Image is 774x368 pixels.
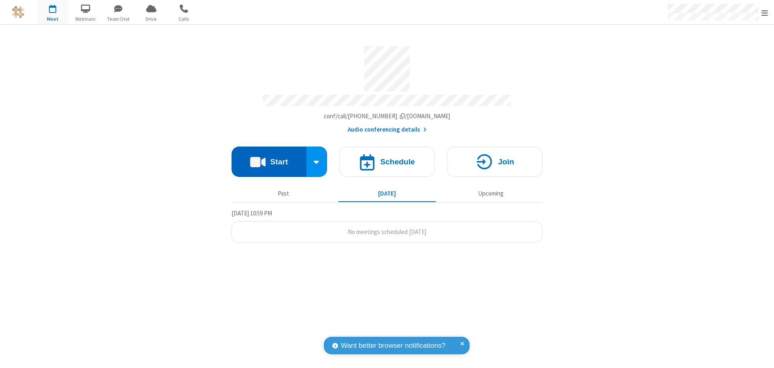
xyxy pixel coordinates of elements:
span: Drive [136,15,166,23]
div: Start conference options [306,147,327,177]
section: Account details [232,40,542,134]
button: Past [235,186,332,201]
h4: Start [270,158,288,166]
button: Join [447,147,542,177]
span: Team Chat [103,15,134,23]
span: No meetings scheduled [DATE] [348,228,426,236]
button: Audio conferencing details [348,125,427,134]
span: Meet [38,15,68,23]
section: Today's Meetings [232,208,542,243]
button: [DATE] [338,186,436,201]
h4: Join [498,158,514,166]
span: [DATE] 10:59 PM [232,209,272,217]
button: Schedule [339,147,435,177]
span: Want better browser notifications? [341,340,445,351]
span: Webinars [70,15,101,23]
button: Start [232,147,306,177]
button: Copy my meeting room linkCopy my meeting room link [324,112,451,121]
button: Upcoming [442,186,540,201]
img: QA Selenium DO NOT DELETE OR CHANGE [12,6,24,18]
h4: Schedule [380,158,415,166]
span: Calls [169,15,199,23]
span: Copy my meeting room link [324,112,451,120]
